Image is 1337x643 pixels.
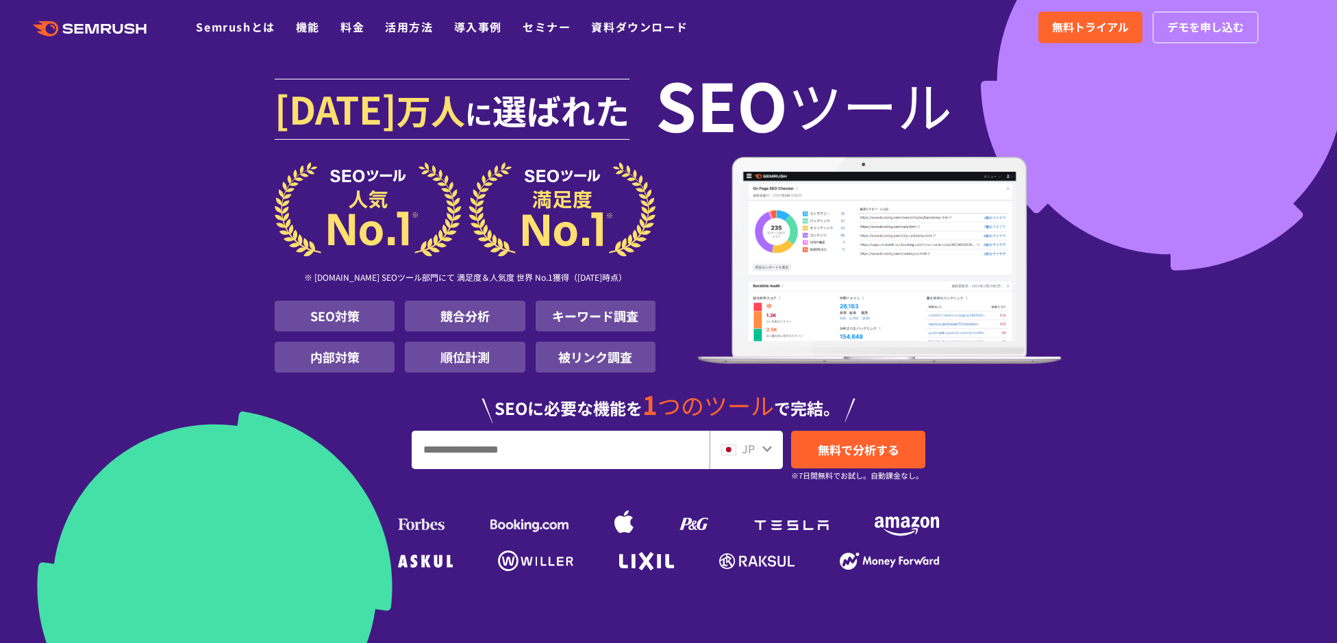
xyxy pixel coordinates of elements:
[275,81,397,136] span: [DATE]
[275,257,655,301] div: ※ [DOMAIN_NAME] SEOツール部門にて 満足度＆人気度 世界 No.1獲得（[DATE]時点）
[385,18,433,35] a: 活用方法
[791,431,925,468] a: 無料で分析する
[340,18,364,35] a: 料金
[536,342,655,373] li: 被リンク調査
[492,85,629,134] span: 選ばれた
[742,440,755,457] span: JP
[642,386,658,423] span: 1
[523,18,571,35] a: セミナー
[655,77,788,131] span: SEO
[591,18,688,35] a: 資料ダウンロード
[405,301,525,331] li: 競合分析
[465,93,492,133] span: に
[405,342,525,373] li: 順位計測
[1038,12,1142,43] a: 無料トライアル
[1052,18,1129,36] span: 無料トライアル
[774,396,840,420] span: で完結。
[454,18,502,35] a: 導入事例
[412,431,709,468] input: URL、キーワードを入力してください
[296,18,320,35] a: 機能
[196,18,275,35] a: Semrushとは
[397,85,465,134] span: 万人
[275,301,395,331] li: SEO対策
[1153,12,1258,43] a: デモを申し込む
[791,469,923,482] small: ※7日間無料でお試し。自動課金なし。
[818,441,899,458] span: 無料で分析する
[1167,18,1244,36] span: デモを申し込む
[658,388,774,422] span: つのツール
[275,378,1062,423] div: SEOに必要な機能を
[275,342,395,373] li: 内部対策
[788,77,952,131] span: ツール
[536,301,655,331] li: キーワード調査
